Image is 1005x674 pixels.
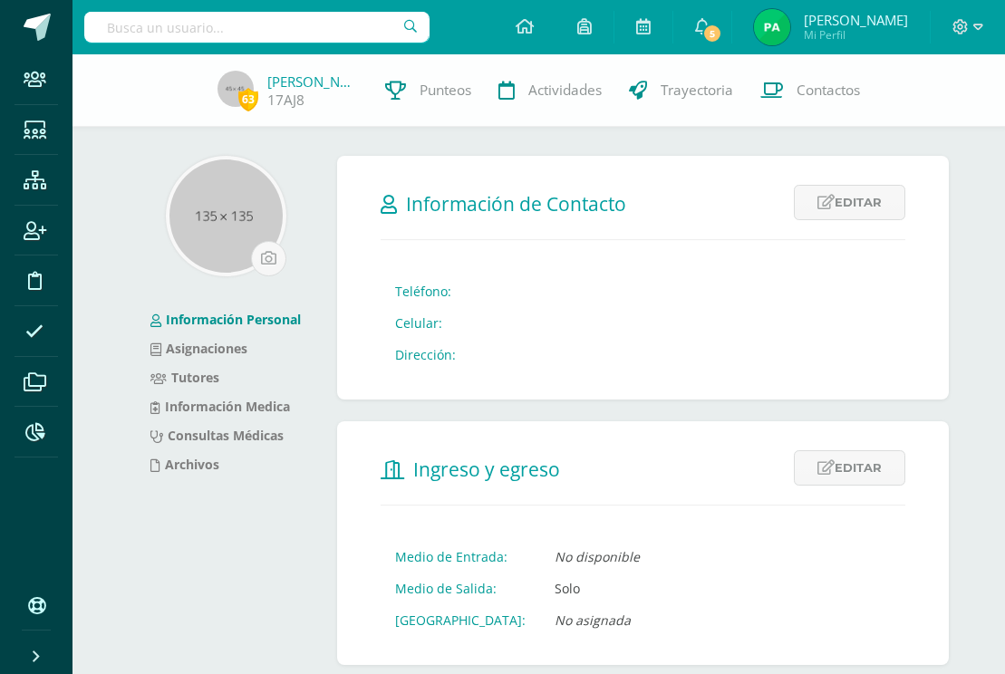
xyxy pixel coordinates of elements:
img: 45x45 [217,71,254,107]
span: Contactos [797,81,860,100]
span: Información de Contacto [406,191,626,217]
td: Teléfono: [381,275,470,307]
td: Solo [540,573,654,604]
img: 135x135 [169,159,283,273]
a: [PERSON_NAME] [267,72,358,91]
td: Medio de Salida: [381,573,540,604]
span: Actividades [528,81,602,100]
span: 63 [238,88,258,111]
input: Busca un usuario... [84,12,430,43]
span: [PERSON_NAME] [804,11,908,29]
a: Consultas Médicas [150,427,284,444]
a: Editar [794,185,905,220]
td: [GEOGRAPHIC_DATA]: [381,604,540,636]
a: Trayectoria [615,54,747,127]
a: 17AJ8 [267,91,304,110]
span: Mi Perfil [804,27,908,43]
span: 5 [702,24,722,43]
a: Archivos [150,456,219,473]
a: Información Personal [150,311,301,328]
span: Punteos [420,81,471,100]
a: Editar [794,450,905,486]
a: Contactos [747,54,874,127]
a: Actividades [485,54,615,127]
img: cbca74cb3b622c2d4bb0cc9cec6fd93a.png [754,9,790,45]
i: No disponible [555,548,640,565]
td: Medio de Entrada: [381,541,540,573]
a: Tutores [150,369,219,386]
i: No asignada [555,611,631,629]
td: Celular: [381,307,470,339]
span: Ingreso y egreso [413,457,560,482]
a: Información Medica [150,398,290,415]
a: Asignaciones [150,340,247,357]
a: Punteos [372,54,485,127]
td: Dirección: [381,339,470,371]
span: Trayectoria [661,81,733,100]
